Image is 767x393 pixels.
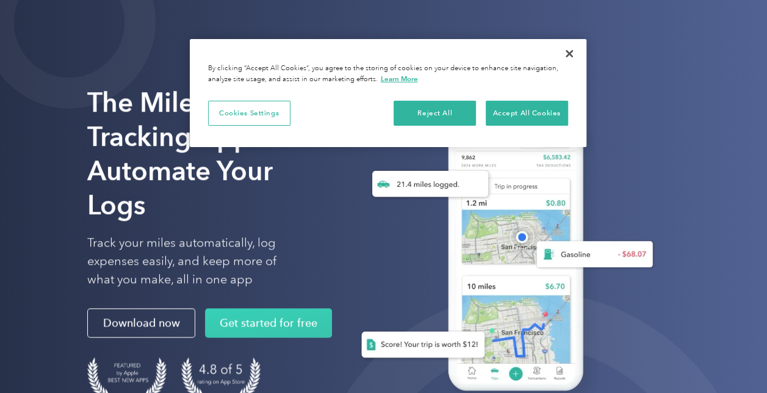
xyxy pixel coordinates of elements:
div: Cookie banner [190,39,586,147]
button: Cookies Settings [208,101,290,126]
a: Get started for free [205,308,332,337]
strong: The Mileage Tracking App to Automate Your Logs [87,86,283,221]
button: Reject All [394,101,476,126]
div: Privacy [190,39,586,147]
button: Accept All Cookies [486,101,568,126]
a: Download now [87,308,195,337]
p: Track your miles automatically, log expenses easily, and keep more of what you make, all in one app [87,234,305,289]
button: Close [556,40,583,67]
a: More information about your privacy, opens in a new tab [381,74,418,83]
div: By clicking “Accept All Cookies”, you agree to the storing of cookies on your device to enhance s... [208,63,568,85]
